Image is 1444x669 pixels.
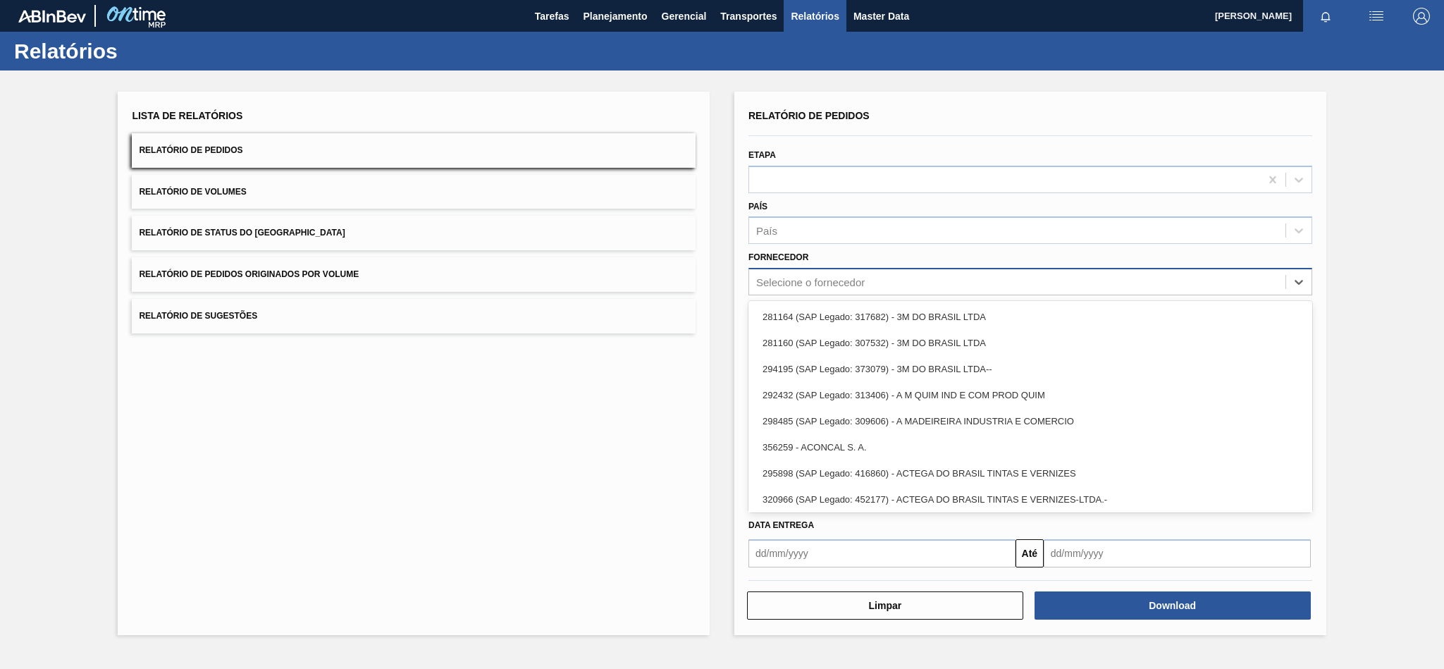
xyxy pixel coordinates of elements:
span: Relatório de Volumes [139,187,246,197]
span: Relatório de Status do [GEOGRAPHIC_DATA] [139,228,345,238]
div: 281160 (SAP Legado: 307532) - 3M DO BRASIL LTDA [748,330,1312,356]
button: Relatório de Volumes [132,175,696,209]
span: Master Data [853,8,909,25]
label: País [748,202,767,211]
span: Gerencial [662,8,707,25]
span: Relatório de Sugestões [139,311,257,321]
div: País [756,225,777,237]
div: 298485 (SAP Legado: 309606) - A MADEIREIRA INDUSTRIA E COMERCIO [748,408,1312,434]
div: 356259 - ACONCAL S. A. [748,434,1312,460]
span: Relatório de Pedidos [139,145,242,155]
button: Download [1035,591,1311,620]
button: Notificações [1303,6,1348,26]
img: Logout [1413,8,1430,25]
span: Relatório de Pedidos [748,110,870,121]
span: Planejamento [583,8,647,25]
span: Data Entrega [748,520,814,530]
img: userActions [1368,8,1385,25]
div: 294195 (SAP Legado: 373079) - 3M DO BRASIL LTDA-- [748,356,1312,382]
button: Relatório de Status do [GEOGRAPHIC_DATA] [132,216,696,250]
button: Relatório de Sugestões [132,299,696,333]
div: 292432 (SAP Legado: 313406) - A M QUIM IND E COM PROD QUIM [748,382,1312,408]
span: Relatório de Pedidos Originados por Volume [139,269,359,279]
label: Etapa [748,150,776,160]
span: Tarefas [535,8,569,25]
input: dd/mm/yyyy [1044,539,1311,567]
button: Até [1016,539,1044,567]
div: 281164 (SAP Legado: 317682) - 3M DO BRASIL LTDA [748,304,1312,330]
button: Relatório de Pedidos Originados por Volume [132,257,696,292]
div: Selecione o fornecedor [756,276,865,288]
h1: Relatórios [14,43,264,59]
button: Limpar [747,591,1023,620]
span: Transportes [720,8,777,25]
label: Fornecedor [748,252,808,262]
span: Relatórios [791,8,839,25]
div: 320966 (SAP Legado: 452177) - ACTEGA DO BRASIL TINTAS E VERNIZES-LTDA.- [748,486,1312,513]
img: TNhmsLtSVTkK8tSr43FrP2fwEKptu5GPRR3wAAAABJRU5ErkJggg== [18,10,86,23]
input: dd/mm/yyyy [748,539,1016,567]
button: Relatório de Pedidos [132,133,696,168]
span: Lista de Relatórios [132,110,242,121]
div: 295898 (SAP Legado: 416860) - ACTEGA DO BRASIL TINTAS E VERNIZES [748,460,1312,486]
